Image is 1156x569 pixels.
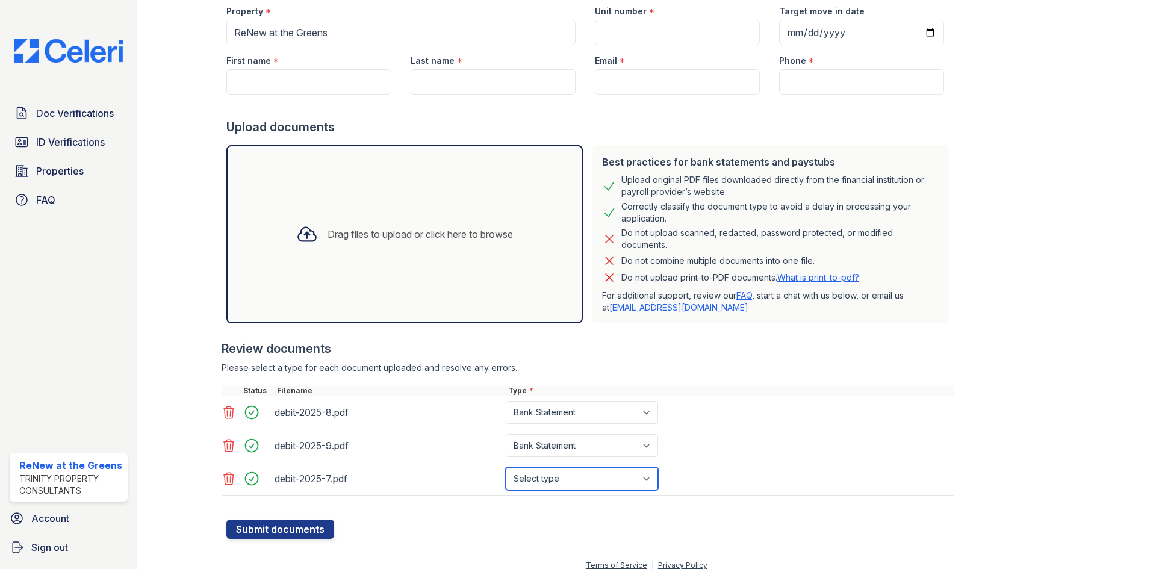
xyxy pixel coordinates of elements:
[10,101,128,125] a: Doc Verifications
[275,386,506,396] div: Filename
[275,469,501,488] div: debit-2025-7.pdf
[275,436,501,455] div: debit-2025-9.pdf
[609,302,748,312] a: [EMAIL_ADDRESS][DOMAIN_NAME]
[328,227,513,241] div: Drag files to upload or click here to browse
[602,290,939,314] p: For additional support, review our , start a chat with us below, or email us at
[5,506,132,530] a: Account
[602,155,939,169] div: Best practices for bank statements and paystubs
[736,290,752,300] a: FAQ
[621,201,939,225] div: Correctly classify the document type to avoid a delay in processing your application.
[779,55,806,67] label: Phone
[10,188,128,212] a: FAQ
[595,55,617,67] label: Email
[36,106,114,120] span: Doc Verifications
[621,174,939,198] div: Upload original PDF files downloaded directly from the financial institution or payroll provider’...
[275,403,501,422] div: debit-2025-8.pdf
[621,227,939,251] div: Do not upload scanned, redacted, password protected, or modified documents.
[19,473,123,497] div: Trinity Property Consultants
[595,5,647,17] label: Unit number
[5,535,132,559] a: Sign out
[621,253,815,268] div: Do not combine multiple documents into one file.
[226,5,263,17] label: Property
[779,5,865,17] label: Target move in date
[19,458,123,473] div: ReNew at the Greens
[36,193,55,207] span: FAQ
[10,130,128,154] a: ID Verifications
[777,272,859,282] a: What is print-to-pdf?
[36,135,105,149] span: ID Verifications
[222,340,954,357] div: Review documents
[226,520,334,539] button: Submit documents
[226,119,954,135] div: Upload documents
[241,386,275,396] div: Status
[36,164,84,178] span: Properties
[5,39,132,63] img: CE_Logo_Blue-a8612792a0a2168367f1c8372b55b34899dd931a85d93a1a3d3e32e68fde9ad4.png
[621,272,859,284] p: Do not upload print-to-PDF documents.
[411,55,455,67] label: Last name
[10,159,128,183] a: Properties
[506,386,954,396] div: Type
[31,540,68,555] span: Sign out
[222,362,954,374] div: Please select a type for each document uploaded and resolve any errors.
[226,55,271,67] label: First name
[31,511,69,526] span: Account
